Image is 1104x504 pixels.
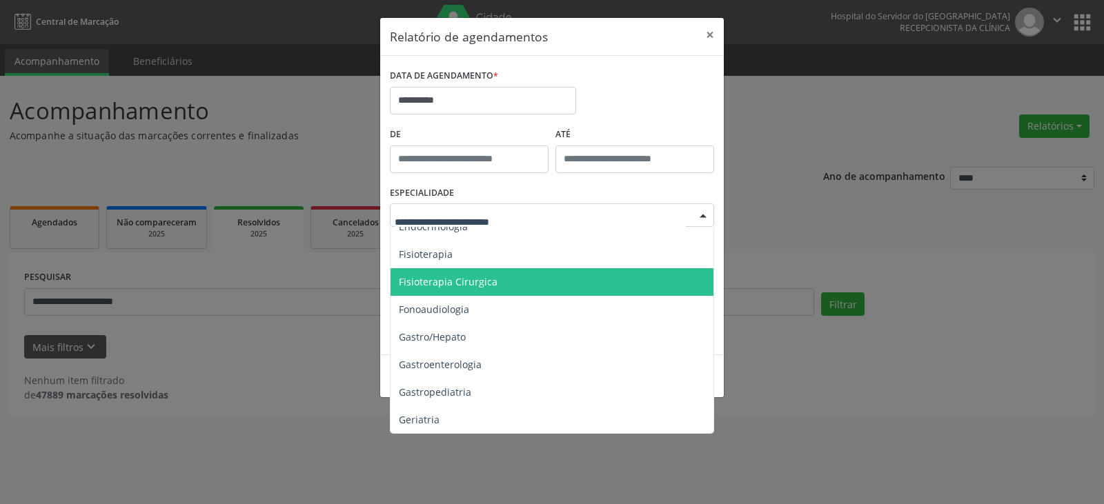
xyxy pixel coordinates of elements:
[399,330,466,343] span: Gastro/Hepato
[399,220,468,233] span: Endocrinologia
[399,275,497,288] span: Fisioterapia Cirurgica
[390,124,549,145] label: De
[696,18,724,52] button: Close
[399,303,469,316] span: Fonoaudiologia
[390,65,498,87] label: DATA DE AGENDAMENTO
[399,413,440,426] span: Geriatria
[555,124,714,145] label: ATÉ
[390,28,548,46] h5: Relatório de agendamentos
[399,385,471,399] span: Gastropediatria
[399,248,453,261] span: Fisioterapia
[390,183,454,204] label: ESPECIALIDADE
[399,358,482,371] span: Gastroenterologia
